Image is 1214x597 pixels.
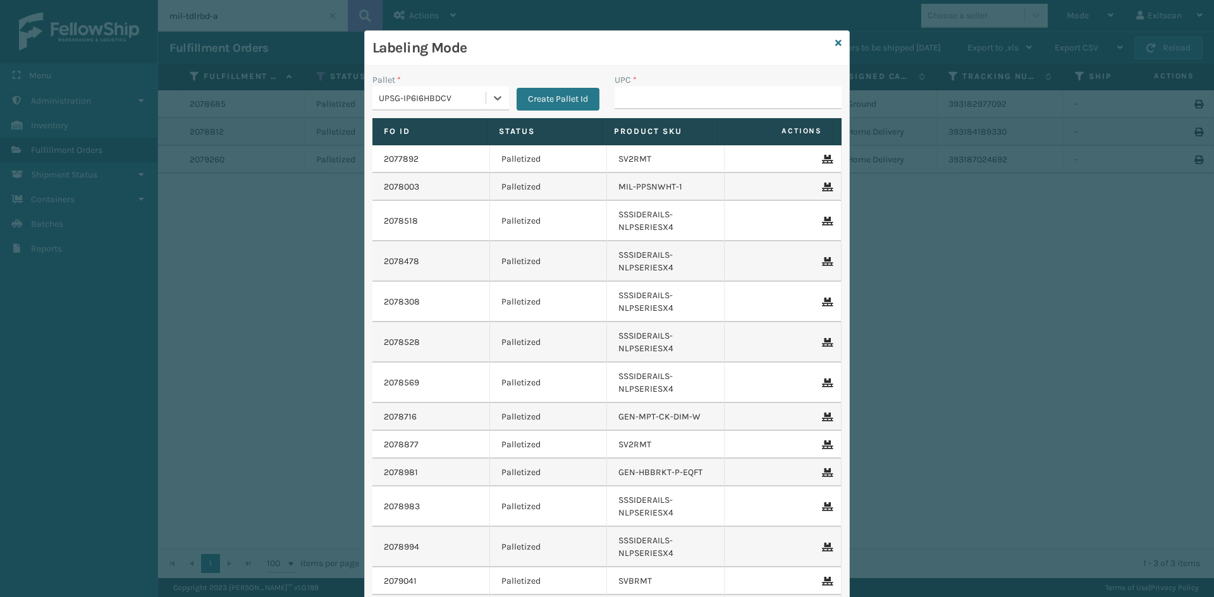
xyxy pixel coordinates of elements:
button: Create Pallet Id [517,88,599,111]
h3: Labeling Mode [372,39,830,57]
td: SV2RMT [607,145,725,173]
i: Remove From Pallet [822,440,830,449]
a: 2078569 [384,377,419,389]
label: Status [499,126,591,137]
a: 2078518 [384,215,418,227]
td: Palletized [490,145,608,173]
td: SVBRMT [607,567,725,595]
i: Remove From Pallet [822,502,830,511]
a: 2078981 [384,466,418,479]
td: Palletized [490,282,608,322]
a: 2078994 [384,541,419,553]
a: 2078716 [384,411,417,423]
i: Remove From Pallet [822,413,830,421]
td: SSSIDERAILS-NLPSERIESX4 [607,527,725,567]
a: 2078308 [384,296,420,308]
td: Palletized [490,527,608,567]
td: Palletized [490,431,608,459]
i: Remove From Pallet [822,338,830,347]
i: Remove From Pallet [822,577,830,586]
td: SSSIDERAILS-NLPSERIESX4 [607,201,725,241]
td: MIL-PPSNWHT-1 [607,173,725,201]
td: SSSIDERAILS-NLPSERIESX4 [607,322,725,363]
td: Palletized [490,403,608,431]
label: UPC [615,73,637,87]
a: 2078478 [384,255,419,268]
a: 2077892 [384,153,419,166]
td: SSSIDERAILS-NLPSERIESX4 [607,241,725,282]
i: Remove From Pallet [822,155,830,164]
td: Palletized [490,459,608,486]
td: Palletized [490,201,608,241]
td: SV2RMT [607,431,725,459]
td: SSSIDERAILS-NLPSERIESX4 [607,363,725,403]
i: Remove From Pallet [822,217,830,226]
i: Remove From Pallet [822,257,830,266]
td: GEN-MPT-CK-DIM-W [607,403,725,431]
td: SSSIDERAILS-NLPSERIESX4 [607,282,725,322]
td: Palletized [490,173,608,201]
a: 2078003 [384,181,419,193]
a: 2078877 [384,438,419,451]
td: GEN-HBBRKT-P-EQFT [607,459,725,486]
td: Palletized [490,241,608,282]
i: Remove From Pallet [822,298,830,306]
td: Palletized [490,322,608,363]
label: Product SKU [614,126,706,137]
i: Remove From Pallet [822,183,830,191]
label: Pallet [372,73,401,87]
td: Palletized [490,363,608,403]
label: Fo Id [384,126,475,137]
td: Palletized [490,486,608,527]
td: SSSIDERAILS-NLPSERIESX4 [607,486,725,527]
i: Remove From Pallet [822,468,830,477]
td: Palletized [490,567,608,595]
div: UPSG-IP6I6HBDCV [379,92,487,105]
i: Remove From Pallet [822,378,830,387]
a: 2078983 [384,500,420,513]
a: 2079041 [384,575,417,588]
span: Actions [721,121,830,142]
i: Remove From Pallet [822,543,830,552]
a: 2078528 [384,336,420,349]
